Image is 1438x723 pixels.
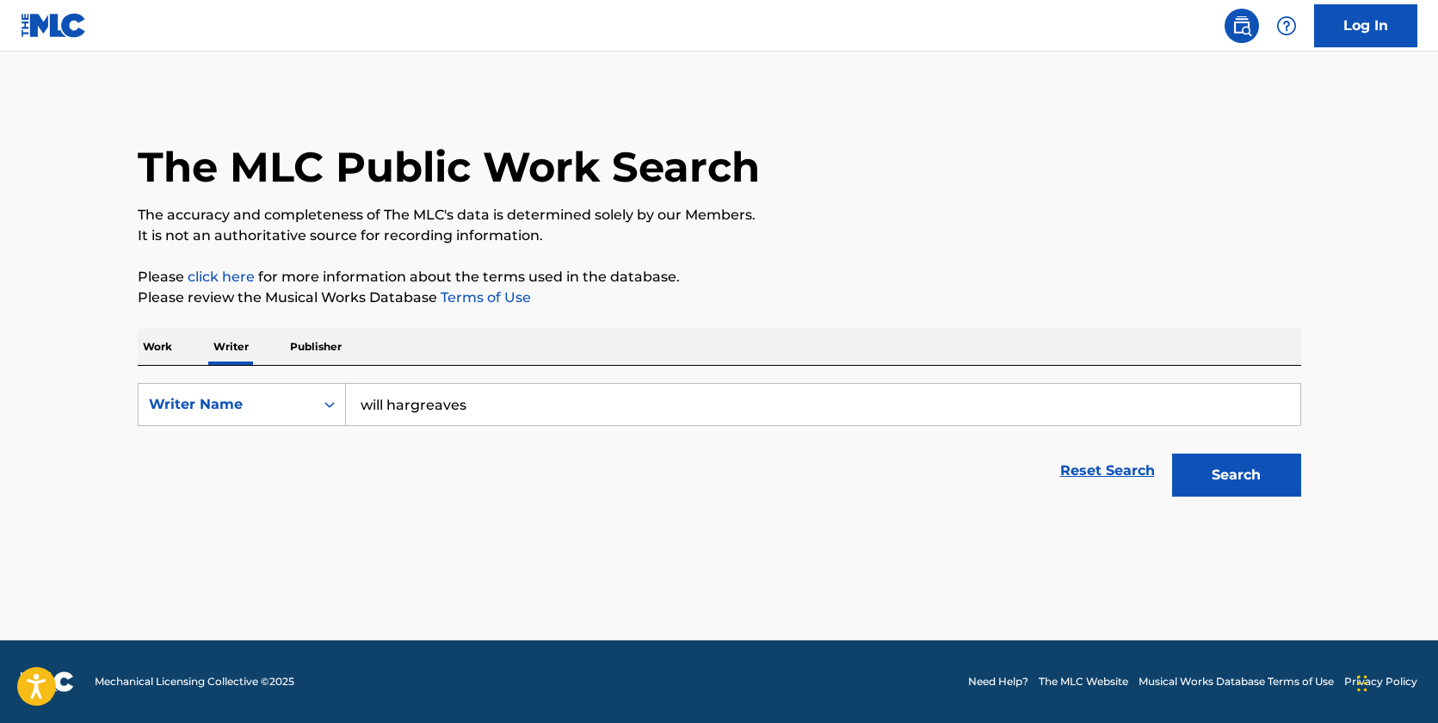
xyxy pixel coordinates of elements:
[208,329,254,365] p: Writer
[1314,4,1417,47] a: Log In
[1231,15,1252,36] img: search
[1139,674,1334,689] a: Musical Works Database Terms of Use
[21,671,74,692] img: logo
[149,394,304,415] div: Writer Name
[188,269,255,285] a: click here
[1172,454,1301,497] button: Search
[1357,658,1367,709] div: Drag
[138,287,1301,308] p: Please review the Musical Works Database
[138,383,1301,505] form: Search Form
[21,13,87,38] img: MLC Logo
[968,674,1028,689] a: Need Help?
[1052,452,1163,490] a: Reset Search
[285,329,347,365] p: Publisher
[1352,640,1438,723] iframe: Chat Widget
[95,674,294,689] span: Mechanical Licensing Collective © 2025
[437,289,531,306] a: Terms of Use
[138,267,1301,287] p: Please for more information about the terms used in the database.
[138,141,760,193] h1: The MLC Public Work Search
[138,329,177,365] p: Work
[1344,674,1417,689] a: Privacy Policy
[1276,15,1297,36] img: help
[1269,9,1304,43] div: Help
[138,226,1301,246] p: It is not an authoritative source for recording information.
[1039,674,1128,689] a: The MLC Website
[138,205,1301,226] p: The accuracy and completeness of The MLC's data is determined solely by our Members.
[1225,9,1259,43] a: Public Search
